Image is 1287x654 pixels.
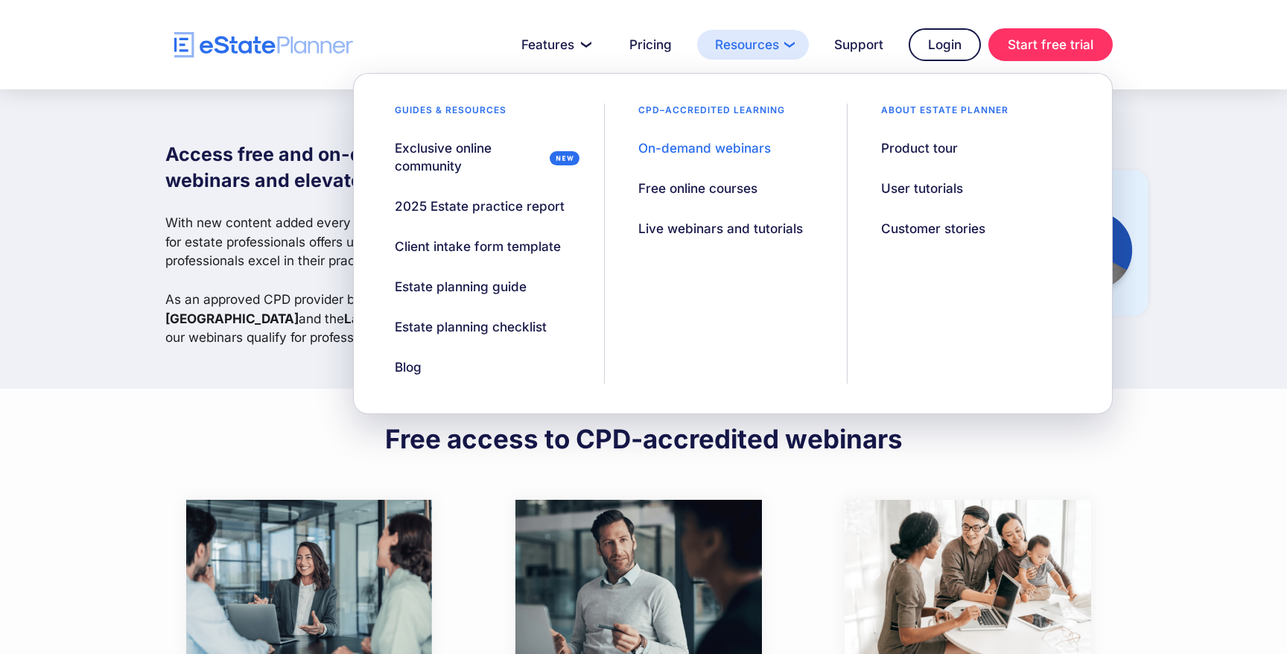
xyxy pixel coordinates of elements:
a: Client intake form template [376,230,579,263]
a: Customer stories [862,212,1004,245]
div: CPD–accredited learning [620,104,804,124]
h1: Access free and on-demand estate planning webinars and elevate your estate practice. [165,142,588,194]
div: User tutorials [881,180,963,197]
a: Pricing [611,30,690,60]
div: Customer stories [881,220,985,238]
div: Product tour [881,139,958,157]
div: Estate planning checklist [395,318,547,336]
a: Live webinars and tutorials [620,212,822,245]
a: Features [503,30,604,60]
a: Resources [697,30,809,60]
a: Estate planning guide [376,270,545,303]
a: User tutorials [862,172,982,205]
a: home [174,32,353,58]
div: 2025 Estate practice report [395,197,565,215]
div: Guides & resources [376,104,525,124]
a: Start free trial [988,28,1113,61]
a: Product tour [862,132,976,165]
div: Exclusive online community [395,139,544,175]
a: On-demand webinars [620,132,789,165]
a: Free online courses [620,172,776,205]
div: Free online courses [638,180,757,197]
a: Exclusive online community [376,132,588,182]
a: Estate planning checklist [376,311,565,343]
h2: Free access to CPD-accredited webinars [385,422,903,455]
div: Client intake form template [395,238,561,255]
div: Estate planning guide [395,278,527,296]
div: Blog [395,358,422,376]
p: With new content added every month, this webinar library designed for estate professionals offers... [165,213,588,347]
a: Login [909,28,981,61]
a: 2025 Estate practice report [376,190,583,223]
div: Live webinars and tutorials [638,220,803,238]
div: On-demand webinars [638,139,771,157]
a: Blog [376,351,440,384]
a: Support [816,30,901,60]
strong: Law Society of [GEOGRAPHIC_DATA] [344,311,573,326]
div: About estate planner [862,104,1027,124]
strong: Law Society of [GEOGRAPHIC_DATA] [165,291,477,326]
